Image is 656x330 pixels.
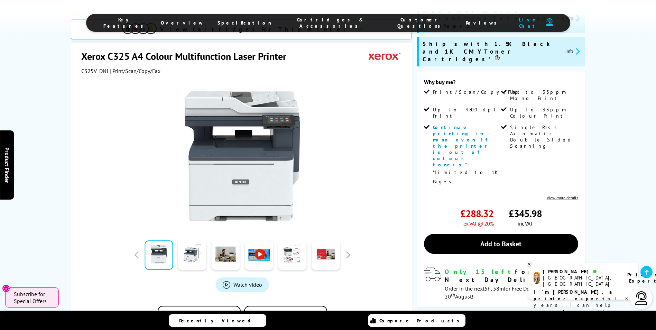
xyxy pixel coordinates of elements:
[103,17,147,29] span: Key Features
[424,234,578,254] a: Add to Basket
[81,67,108,74] span: C325V_DNI
[510,124,576,149] span: Single Pass Automatic Double Sided Scanning
[285,17,376,29] span: Cartridges & Accessories
[424,268,578,300] div: modal_delivery
[484,285,504,292] span: 5h, 58m
[563,47,582,55] button: promo-description
[158,306,241,326] button: Add to Compare
[445,268,578,284] div: for FREE Next Day Delivery
[424,79,578,89] div: Why buy me?
[3,147,10,183] span: Product Finder
[233,281,262,288] span: Watch video
[110,67,160,74] span: | Print/Scan/Copy/Fax
[379,318,463,324] span: Compare Products
[534,289,632,322] p: of 8 years! I can help you choose the right product
[244,306,327,326] button: In the Box
[368,314,465,327] a: Compare Products
[169,314,266,327] a: Recently Viewed
[389,17,452,29] span: Customer Questions
[635,291,648,305] img: user-headset-light.svg
[514,17,542,29] span: Live Chat
[510,89,576,101] span: Up to 33ppm Mono Print
[433,89,522,95] span: Print/Scan/Copy/Fax
[445,285,559,300] span: Order in the next for Free Delivery [DATE] 20 August!
[510,107,576,119] span: Up to 33ppm Colour Print
[216,277,269,292] a: Product_All_Videos
[451,292,455,298] sup: th
[161,20,204,26] span: Overview
[218,20,271,26] span: Specification
[179,318,258,324] span: Recently Viewed
[466,20,500,26] span: Reviews
[509,207,542,220] span: £345.98
[543,268,619,275] div: [PERSON_NAME]
[433,168,499,186] p: *Limited to 1K Pages
[518,220,533,227] span: inc VAT
[433,107,499,119] span: Up to 4800 dpi Print
[534,272,540,284] img: amy-livechat.png
[547,195,578,200] a: View more details
[534,289,614,302] b: I'm [PERSON_NAME], a printer expert
[445,268,515,276] span: Only 15 left
[81,50,293,63] h1: Xerox C325 A4 Colour Multifunction Laser Printer
[175,88,310,224] img: Xerox C325
[543,275,619,287] div: [GEOGRAPHIC_DATA], [GEOGRAPHIC_DATA]
[433,124,491,168] span: Continue printing in mono even if the printer is out of colour toners*
[546,18,553,26] img: user-headset-duotone.svg
[423,40,560,63] span: Ships with 1.5K Black and 1K CMY Toner Cartridges*
[14,291,52,304] span: Subscribe for Special Offers
[460,207,493,220] span: £288.32
[369,50,400,63] img: Xerox
[463,220,493,227] span: ex VAT @ 20%
[2,284,10,292] button: Close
